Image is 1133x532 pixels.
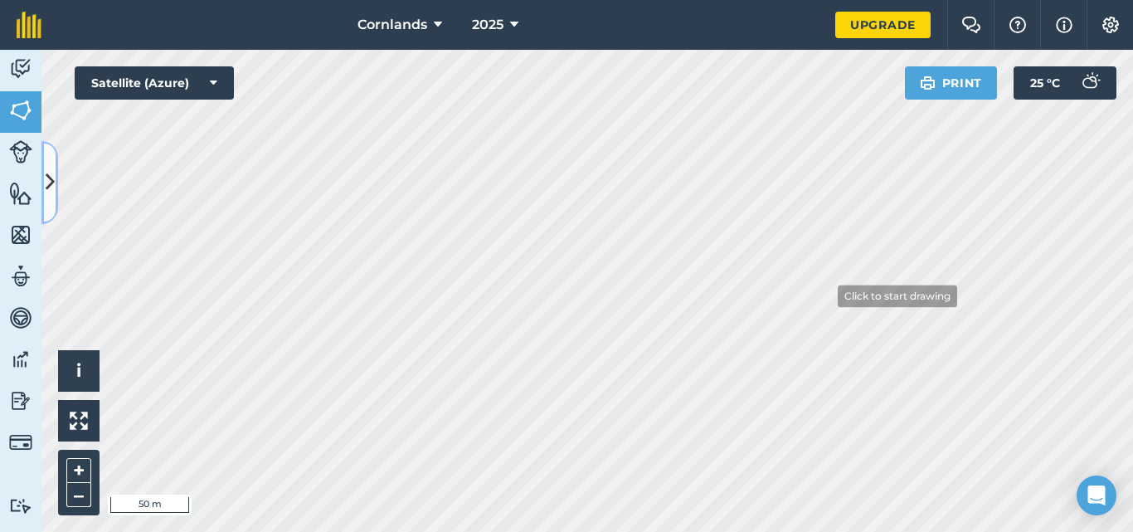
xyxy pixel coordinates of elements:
span: i [76,360,81,381]
img: svg+xml;base64,PD94bWwgdmVyc2lvbj0iMS4wIiBlbmNvZGluZz0idXRmLTgiPz4KPCEtLSBHZW5lcmF0b3I6IEFkb2JlIE... [9,56,32,81]
a: Upgrade [835,12,931,38]
button: + [66,458,91,483]
img: svg+xml;base64,PD94bWwgdmVyc2lvbj0iMS4wIiBlbmNvZGluZz0idXRmLTgiPz4KPCEtLSBHZW5lcmF0b3I6IEFkb2JlIE... [9,305,32,330]
img: svg+xml;base64,PD94bWwgdmVyc2lvbj0iMS4wIiBlbmNvZGluZz0idXRmLTgiPz4KPCEtLSBHZW5lcmF0b3I6IEFkb2JlIE... [9,431,32,454]
img: A question mark icon [1008,17,1028,33]
img: svg+xml;base64,PHN2ZyB4bWxucz0iaHR0cDovL3d3dy53My5vcmcvMjAwMC9zdmciIHdpZHRoPSIxOSIgaGVpZ2h0PSIyNC... [920,73,936,93]
img: svg+xml;base64,PHN2ZyB4bWxucz0iaHR0cDovL3d3dy53My5vcmcvMjAwMC9zdmciIHdpZHRoPSI1NiIgaGVpZ2h0PSI2MC... [9,98,32,123]
img: Four arrows, one pointing top left, one top right, one bottom right and the last bottom left [70,412,88,430]
span: Cornlands [357,15,427,35]
img: svg+xml;base64,PD94bWwgdmVyc2lvbj0iMS4wIiBlbmNvZGluZz0idXRmLTgiPz4KPCEtLSBHZW5lcmF0b3I6IEFkb2JlIE... [9,140,32,164]
span: 2025 [472,15,503,35]
img: svg+xml;base64,PHN2ZyB4bWxucz0iaHR0cDovL3d3dy53My5vcmcvMjAwMC9zdmciIHdpZHRoPSI1NiIgaGVpZ2h0PSI2MC... [9,181,32,206]
img: svg+xml;base64,PD94bWwgdmVyc2lvbj0iMS4wIiBlbmNvZGluZz0idXRmLTgiPz4KPCEtLSBHZW5lcmF0b3I6IEFkb2JlIE... [9,388,32,413]
img: fieldmargin Logo [17,12,41,38]
div: Open Intercom Messenger [1077,476,1116,515]
img: svg+xml;base64,PD94bWwgdmVyc2lvbj0iMS4wIiBlbmNvZGluZz0idXRmLTgiPz4KPCEtLSBHZW5lcmF0b3I6IEFkb2JlIE... [9,498,32,514]
img: svg+xml;base64,PD94bWwgdmVyc2lvbj0iMS4wIiBlbmNvZGluZz0idXRmLTgiPz4KPCEtLSBHZW5lcmF0b3I6IEFkb2JlIE... [9,347,32,372]
img: svg+xml;base64,PHN2ZyB4bWxucz0iaHR0cDovL3d3dy53My5vcmcvMjAwMC9zdmciIHdpZHRoPSIxNyIgaGVpZ2h0PSIxNy... [1056,15,1072,35]
img: A cog icon [1101,17,1121,33]
button: Print [905,66,998,100]
div: Click to start drawing [838,285,957,307]
button: Satellite (Azure) [75,66,234,100]
button: – [66,483,91,507]
button: i [58,350,100,392]
span: 25 ° C [1030,66,1060,100]
button: 25 °C [1014,66,1116,100]
img: svg+xml;base64,PHN2ZyB4bWxucz0iaHR0cDovL3d3dy53My5vcmcvMjAwMC9zdmciIHdpZHRoPSI1NiIgaGVpZ2h0PSI2MC... [9,222,32,247]
img: Two speech bubbles overlapping with the left bubble in the forefront [961,17,981,33]
img: svg+xml;base64,PD94bWwgdmVyc2lvbj0iMS4wIiBlbmNvZGluZz0idXRmLTgiPz4KPCEtLSBHZW5lcmF0b3I6IEFkb2JlIE... [9,264,32,289]
img: svg+xml;base64,PD94bWwgdmVyc2lvbj0iMS4wIiBlbmNvZGluZz0idXRmLTgiPz4KPCEtLSBHZW5lcmF0b3I6IEFkb2JlIE... [1073,66,1106,100]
